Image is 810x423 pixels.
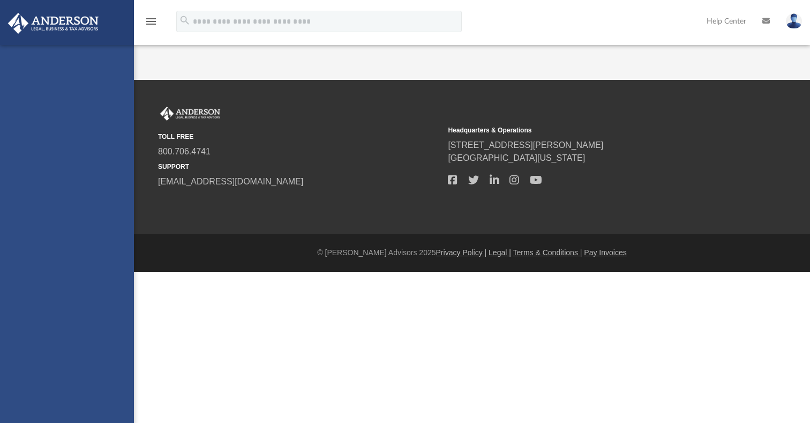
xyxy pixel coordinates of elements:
a: [STREET_ADDRESS][PERSON_NAME] [448,140,603,150]
div: © [PERSON_NAME] Advisors 2025 [134,247,810,258]
a: Legal | [489,248,511,257]
img: Anderson Advisors Platinum Portal [5,13,102,34]
small: SUPPORT [158,162,440,172]
a: Pay Invoices [584,248,626,257]
small: TOLL FREE [158,132,440,142]
img: Anderson Advisors Platinum Portal [158,107,222,121]
a: Privacy Policy | [436,248,487,257]
a: 800.706.4741 [158,147,211,156]
a: Terms & Conditions | [513,248,582,257]
small: Headquarters & Operations [448,125,730,135]
i: menu [145,15,157,28]
a: [GEOGRAPHIC_DATA][US_STATE] [448,153,585,162]
img: User Pic [786,13,802,29]
i: search [179,14,191,26]
a: [EMAIL_ADDRESS][DOMAIN_NAME] [158,177,303,186]
a: menu [145,20,157,28]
